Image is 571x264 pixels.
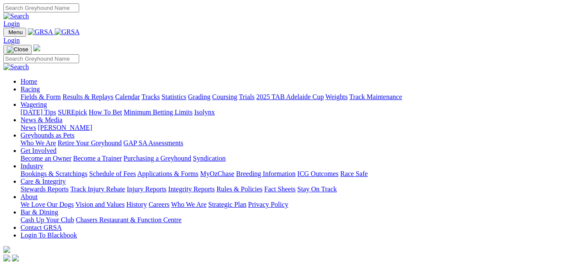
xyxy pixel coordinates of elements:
[193,155,225,162] a: Syndication
[21,109,568,116] div: Wagering
[21,155,568,162] div: Get Involved
[21,185,568,193] div: Care & Integrity
[89,170,136,177] a: Schedule of Fees
[325,93,348,100] a: Weights
[21,93,61,100] a: Fields & Form
[3,246,10,253] img: logo-grsa-white.png
[21,93,568,101] div: Racing
[58,139,122,147] a: Retire Your Greyhound
[38,124,92,131] a: [PERSON_NAME]
[21,155,71,162] a: Become an Owner
[21,139,568,147] div: Greyhounds as Pets
[33,44,40,51] img: logo-grsa-white.png
[297,170,338,177] a: ICG Outcomes
[21,78,37,85] a: Home
[124,155,191,162] a: Purchasing a Greyhound
[142,93,160,100] a: Tracks
[21,193,38,200] a: About
[76,216,181,223] a: Chasers Restaurant & Function Centre
[3,45,32,54] button: Toggle navigation
[3,63,29,71] img: Search
[21,116,62,123] a: News & Media
[21,216,568,224] div: Bar & Dining
[73,155,122,162] a: Become a Trainer
[127,185,166,193] a: Injury Reports
[21,216,74,223] a: Cash Up Your Club
[21,178,66,185] a: Care & Integrity
[3,28,26,37] button: Toggle navigation
[28,28,53,36] img: GRSA
[148,201,169,208] a: Careers
[21,109,56,116] a: [DATE] Tips
[21,201,74,208] a: We Love Our Dogs
[62,93,113,100] a: Results & Replays
[349,93,402,100] a: Track Maintenance
[21,101,47,108] a: Wagering
[21,85,40,93] a: Racing
[3,37,20,44] a: Login
[194,109,215,116] a: Isolynx
[7,46,28,53] img: Close
[21,124,36,131] a: News
[12,255,19,261] img: twitter.svg
[264,185,296,193] a: Fact Sheets
[256,93,324,100] a: 2025 TAB Adelaide Cup
[75,201,124,208] a: Vision and Values
[3,12,29,20] img: Search
[124,109,192,116] a: Minimum Betting Limits
[137,170,198,177] a: Applications & Forms
[70,185,125,193] a: Track Injury Rebate
[3,255,10,261] img: facebook.svg
[21,185,68,193] a: Stewards Reports
[21,132,74,139] a: Greyhounds as Pets
[248,201,288,208] a: Privacy Policy
[124,139,183,147] a: GAP SA Assessments
[21,162,43,170] a: Industry
[171,201,207,208] a: Who We Are
[21,208,58,216] a: Bar & Dining
[3,54,79,63] input: Search
[21,139,56,147] a: Who We Are
[200,170,234,177] a: MyOzChase
[212,93,237,100] a: Coursing
[236,170,296,177] a: Breeding Information
[168,185,215,193] a: Integrity Reports
[188,93,210,100] a: Grading
[21,124,568,132] div: News & Media
[21,147,56,154] a: Get Involved
[89,109,122,116] a: How To Bet
[21,224,62,231] a: Contact GRSA
[3,20,20,27] a: Login
[239,93,254,100] a: Trials
[208,201,246,208] a: Strategic Plan
[340,170,367,177] a: Race Safe
[21,170,87,177] a: Bookings & Scratchings
[216,185,263,193] a: Rules & Policies
[21,170,568,178] div: Industry
[126,201,147,208] a: History
[21,232,77,239] a: Login To Blackbook
[58,109,87,116] a: SUREpick
[297,185,337,193] a: Stay On Track
[115,93,140,100] a: Calendar
[3,3,79,12] input: Search
[55,28,80,36] img: GRSA
[162,93,186,100] a: Statistics
[21,201,568,208] div: About
[9,29,23,35] span: Menu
